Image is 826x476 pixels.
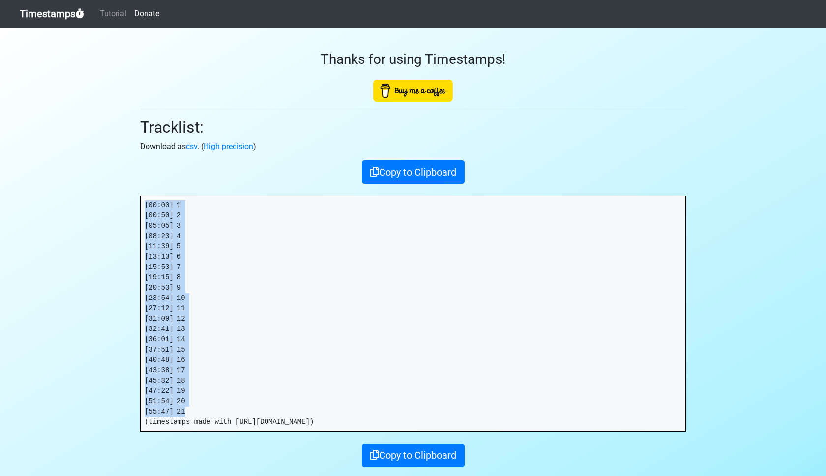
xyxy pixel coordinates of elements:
h2: Tracklist: [140,118,686,137]
img: Buy Me A Coffee [373,80,453,102]
button: Copy to Clipboard [362,444,465,467]
a: Donate [130,4,163,24]
p: Download as . ( ) [140,141,686,152]
button: Copy to Clipboard [362,160,465,184]
a: Timestamps [20,4,84,24]
h3: Thanks for using Timestamps! [140,51,686,68]
a: High precision [204,142,253,151]
pre: [00:00] 1 [00:50] 2 [05:05] 3 [08:23] 4 [11:39] 5 [13:13] 6 [15:53] 7 [19:15] 8 [20:53] 9 [23:54]... [141,196,685,431]
a: csv [186,142,197,151]
a: Tutorial [96,4,130,24]
iframe: Drift Widget Chat Controller [777,427,814,464]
